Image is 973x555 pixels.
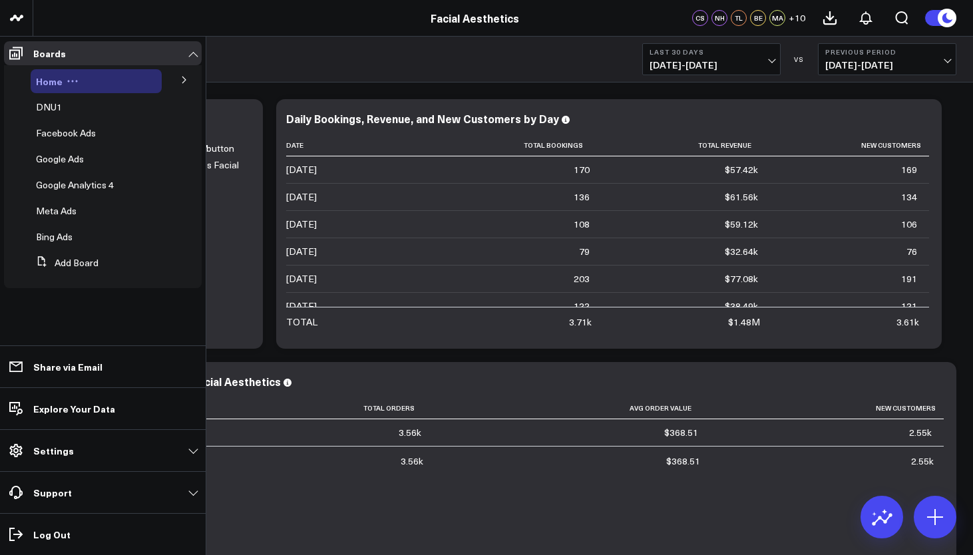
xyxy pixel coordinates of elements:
span: Google Analytics 4 [36,178,114,191]
div: 2.55k [909,426,932,439]
div: 76 [906,245,917,258]
div: $38.49k [725,299,758,313]
span: DNU1 [36,100,62,113]
div: $59.12k [725,218,758,231]
div: 106 [901,218,917,231]
span: Home [36,75,63,88]
div: 2.55k [911,455,934,468]
a: Google Ads [36,154,84,164]
div: [DATE] [286,272,317,285]
div: [DATE] [286,163,317,176]
span: Bing Ads [36,230,73,243]
button: Last 30 Days[DATE]-[DATE] [642,43,781,75]
div: 121 [901,299,917,313]
div: BE [750,10,766,26]
button: Add Board [31,251,98,275]
div: [DATE] [286,218,317,231]
span: + 10 [789,13,805,23]
p: Boards [33,48,66,59]
p: Share via Email [33,361,102,372]
div: MA [769,10,785,26]
div: 108 [574,218,590,231]
div: 134 [901,190,917,204]
div: 3.71k [569,315,592,329]
div: 203 [574,272,590,285]
p: Log Out [33,529,71,540]
div: [DATE] [286,299,317,313]
span: [DATE] - [DATE] [650,60,773,71]
span: Meta Ads [36,204,77,217]
a: Home [36,76,63,87]
p: Support [33,487,72,498]
th: New Customers [770,134,929,156]
th: Date [286,134,419,156]
div: 169 [901,163,917,176]
th: New Customers [710,397,944,419]
div: [DATE] [286,245,317,258]
div: 191 [901,272,917,285]
button: +10 [789,10,805,26]
div: $57.42k [725,163,758,176]
div: 3.56k [401,455,423,468]
p: Explore Your Data [33,403,115,414]
div: 122 [574,299,590,313]
b: Last 30 Days [650,48,773,56]
div: CS [692,10,708,26]
div: 136 [574,190,590,204]
b: Previous Period [825,48,949,56]
div: $368.51 [666,455,700,468]
a: Facial Aesthetics [431,11,519,25]
div: [DATE] [286,190,317,204]
a: Facebook Ads [36,128,96,138]
span: Google Ads [36,152,84,165]
div: $1.48M [728,315,760,329]
a: Google Analytics 4 [36,180,114,190]
div: VS [787,55,811,63]
div: $77.08k [725,272,758,285]
div: $368.51 [664,426,698,439]
div: TOTAL [286,315,317,329]
a: Bing Ads [36,232,73,242]
th: Total Bookings [419,134,602,156]
th: Avg Order Value [433,397,710,419]
div: Daily Bookings, Revenue, and New Customers by Day [286,111,559,126]
div: $32.64k [725,245,758,258]
div: 79 [579,245,590,258]
button: Previous Period[DATE]-[DATE] [818,43,956,75]
div: $61.56k [725,190,758,204]
a: Meta Ads [36,206,77,216]
span: [DATE] - [DATE] [825,60,949,71]
span: Facebook Ads [36,126,96,139]
a: Log Out [4,522,202,546]
div: NH [711,10,727,26]
div: 170 [574,163,590,176]
a: DNU1 [36,102,62,112]
div: 3.56k [399,426,421,439]
th: Total Orders [193,397,433,419]
p: Settings [33,445,74,456]
th: Total Revenue [602,134,770,156]
div: 3.61k [896,315,919,329]
div: TL [731,10,747,26]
